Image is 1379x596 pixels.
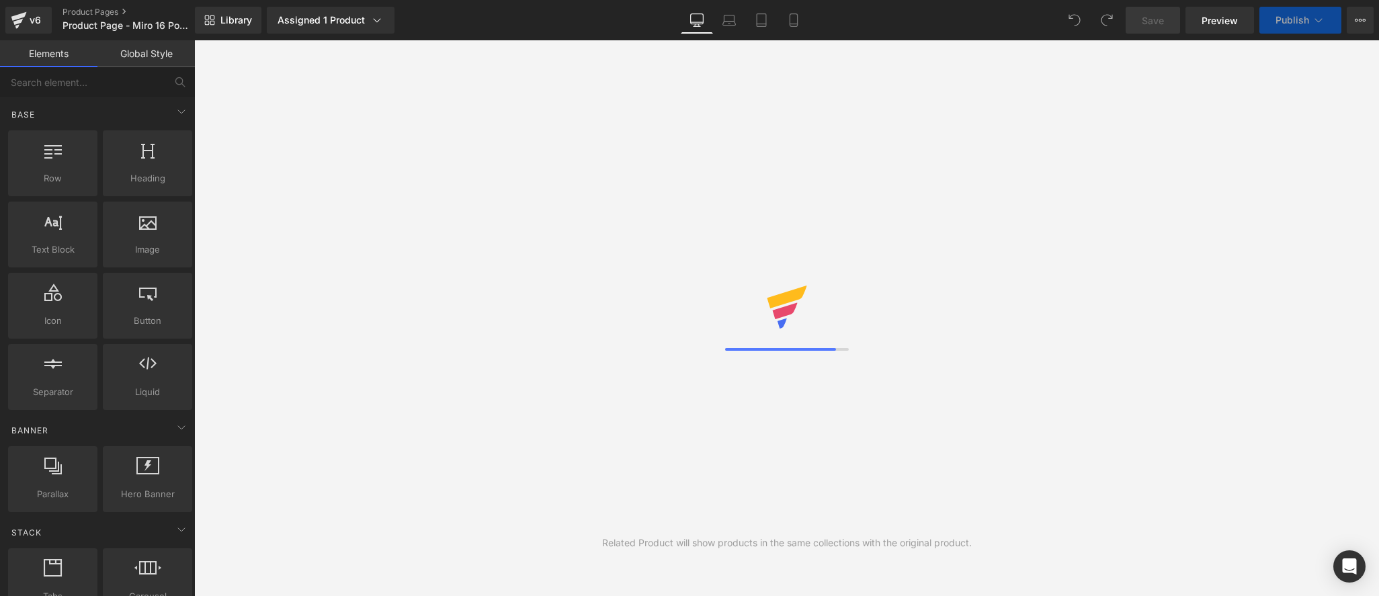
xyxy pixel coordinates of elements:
[713,7,745,34] a: Laptop
[10,526,43,539] span: Stack
[107,171,188,185] span: Heading
[27,11,44,29] div: v6
[1202,13,1238,28] span: Preview
[778,7,810,34] a: Mobile
[12,385,93,399] span: Separator
[10,424,50,437] span: Banner
[278,13,384,27] div: Assigned 1 Product
[745,7,778,34] a: Tablet
[107,243,188,257] span: Image
[681,7,713,34] a: Desktop
[10,108,36,121] span: Base
[12,171,93,185] span: Row
[97,40,195,67] a: Global Style
[1276,15,1309,26] span: Publish
[195,7,261,34] a: New Library
[107,487,188,501] span: Hero Banner
[1142,13,1164,28] span: Save
[1259,7,1341,34] button: Publish
[1347,7,1374,34] button: More
[220,14,252,26] span: Library
[5,7,52,34] a: v6
[1333,550,1366,583] div: Open Intercom Messenger
[12,243,93,257] span: Text Block
[1185,7,1254,34] a: Preview
[12,314,93,328] span: Icon
[1061,7,1088,34] button: Undo
[107,314,188,328] span: Button
[62,20,192,31] span: Product Page - Miro 16 Powder Shaker (Print United Expo)
[602,536,972,550] div: Related Product will show products in the same collections with the original product.
[107,385,188,399] span: Liquid
[62,7,217,17] a: Product Pages
[12,487,93,501] span: Parallax
[1093,7,1120,34] button: Redo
